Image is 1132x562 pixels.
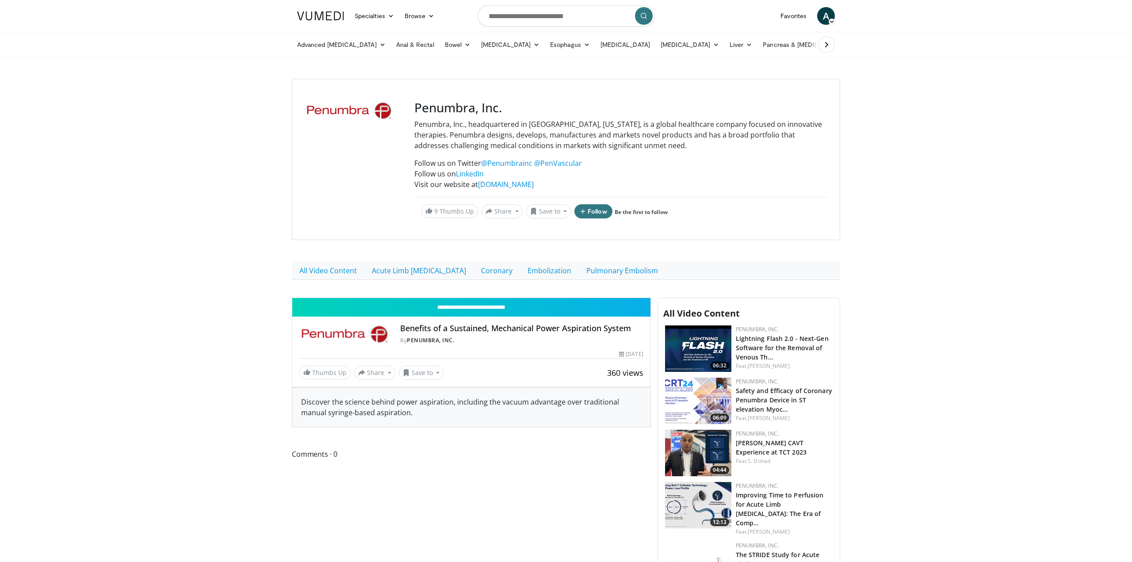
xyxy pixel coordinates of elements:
a: [MEDICAL_DATA] [476,36,545,54]
img: ec50f516-4431-484d-9334-1b4502f126a7.150x105_q85_crop-smart_upscale.jpg [665,482,731,528]
input: Search topics, interventions [478,5,654,27]
a: Penumbra, Inc. [736,378,779,385]
a: Thumbs Up [299,366,351,379]
p: Follow us on Twitter Follow us on Visit our website at [414,158,827,190]
a: S. Dohad [748,457,770,465]
a: Pancreas & [MEDICAL_DATA] [757,36,861,54]
a: 04:44 [665,430,731,476]
a: Anal & Rectal [391,36,440,54]
a: Bowel [440,36,476,54]
a: 06:09 [665,378,731,424]
span: Comments 0 [292,448,651,460]
span: 06:09 [710,414,729,422]
a: Liver [724,36,757,54]
span: 04:44 [710,466,729,474]
a: [MEDICAL_DATA] [655,36,724,54]
a: Browse [399,7,440,25]
a: [PERSON_NAME] [748,362,790,370]
span: 9 [434,207,438,215]
span: All Video Content [663,307,740,319]
a: A [817,7,835,25]
div: Feat. [736,457,833,465]
button: Save to [526,204,571,218]
button: Share [482,204,523,218]
a: Penumbra, Inc. [736,482,779,489]
a: Esophagus [545,36,595,54]
h3: Penumbra, Inc. [414,100,827,115]
a: @PenVascular [534,158,582,168]
span: 12:13 [710,518,729,526]
a: [PERSON_NAME] [748,414,790,422]
a: Improving Time to Perfusion for Acute Limb [MEDICAL_DATA]: The Era of Comp… [736,491,824,527]
button: Follow [574,204,612,218]
a: LinkedIn [456,169,484,179]
img: VuMedi Logo [297,11,344,20]
a: [PERSON_NAME] CAVT Experience at TCT 2023 [736,439,807,456]
a: Embolization [520,261,579,280]
div: [DATE] [619,350,643,358]
button: Share [354,366,395,380]
a: Advanced [MEDICAL_DATA] [292,36,391,54]
div: Feat. [736,362,833,370]
img: 544194d3-ba4e-460f-b4a8-3c98ae2f01e3.png.150x105_q85_crop-smart_upscale.png [665,378,731,424]
a: Penumbra, Inc. [407,336,454,344]
a: Safety and Efficacy of Coronary Penumbra Device in ST elevation Myoc… [736,386,832,413]
a: [PERSON_NAME] [748,528,790,535]
img: e9616495-f558-44f9-95c3-f33cff1a501f.150x105_q85_crop-smart_upscale.jpg [665,430,731,476]
a: Penumbra, Inc. [736,430,779,437]
a: Favorites [775,7,812,25]
h4: Benefits of a Sustained, Mechanical Power Aspiration System [400,324,643,333]
a: 12:13 [665,482,731,528]
div: Feat. [736,528,833,536]
span: 360 views [607,367,643,378]
span: 06:32 [710,362,729,370]
a: [MEDICAL_DATA] [595,36,655,54]
div: Discover the science behind power aspiration, including the vacuum advantage over traditional man... [292,388,650,427]
a: Coronary [474,261,520,280]
a: Pulmonary Embolism [579,261,665,280]
a: @Penumbrainc [481,158,532,168]
div: Feat. [736,414,833,422]
a: Penumbra, Inc. [736,542,779,549]
a: All Video Content [292,261,364,280]
button: Save to [399,366,444,380]
a: 9 Thumbs Up [421,204,478,218]
a: Acute Limb [MEDICAL_DATA] [364,261,474,280]
div: By [400,336,643,344]
a: Be the first to follow [615,208,668,216]
a: Penumbra, Inc. [736,325,779,333]
img: e908fd42-4414-4b38-ab89-4e1b3c99a32c.png.150x105_q85_crop-smart_upscale.png [665,325,731,372]
p: Penumbra, Inc., headquartered in [GEOGRAPHIC_DATA], [US_STATE], is a global healthcare company fo... [414,119,827,151]
a: Specialties [349,7,399,25]
img: Penumbra, Inc. [299,324,390,345]
a: 06:32 [665,325,731,372]
a: Lightning Flash 2.0 - Next-Gen Software for the Removal of Venous Th… [736,334,829,361]
a: [DOMAIN_NAME] [478,180,534,189]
